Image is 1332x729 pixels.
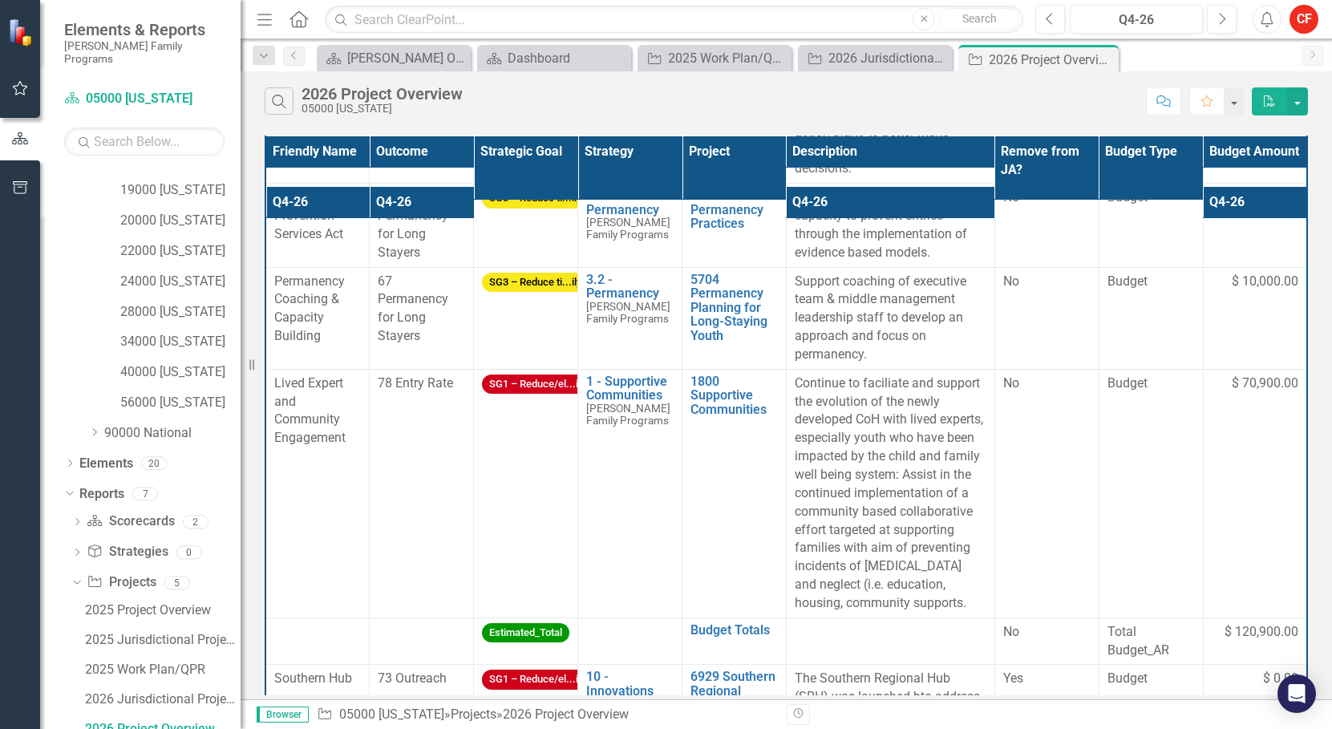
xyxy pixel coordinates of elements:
a: 20000 [US_STATE] [120,212,241,230]
span: No [1003,624,1019,639]
a: 2025 Jurisdictional Projects Assessment [81,627,241,653]
span: Family First Prevention Services Act [274,189,343,241]
span: No [1003,273,1019,289]
span: 78 Entry Rate [378,375,453,391]
span: Lived Expert and Community Engagement [274,375,346,446]
span: 67 Permanency for Long Stayers [378,189,448,260]
div: 2025 Work Plan/QPR [668,48,787,68]
span: Budget [1107,670,1195,688]
div: 2026 Project Overview [989,50,1115,70]
a: 34000 [US_STATE] [120,333,241,351]
img: ClearPoint Strategy [7,17,38,47]
div: 2026 Project Overview [302,85,463,103]
span: Browser [257,707,309,723]
span: SG1 – Reduce/el...ion [482,375,597,395]
div: 5 [164,576,190,589]
span: [PERSON_NAME] Family Programs [586,402,670,427]
a: 56000 [US_STATE] [120,394,241,412]
span: $ 10,000.00 [1232,273,1298,291]
a: 2025 Work Plan/QPR [81,657,241,682]
a: Budget Totals [690,623,778,638]
div: Dashboard [508,48,627,68]
a: Projects [451,707,496,722]
a: 1 - Supportive Communities [586,375,674,403]
span: Estimated_Total [482,623,569,643]
a: Scorecards [87,512,174,531]
span: [PERSON_NAME] Family Programs [586,216,670,241]
a: 6703 Permanency Practices [690,188,778,231]
div: 2025 Work Plan/QPR [85,662,241,677]
span: No [1003,375,1019,391]
a: 1800 Supportive Communities [690,375,778,417]
div: » » [317,706,775,724]
a: 24000 [US_STATE] [120,273,241,291]
a: 40000 [US_STATE] [120,363,241,382]
span: Yes [1003,670,1023,686]
input: Search Below... [64,128,225,156]
a: Strategies [87,543,168,561]
input: Search ClearPoint... [325,6,1023,34]
div: 2 [183,515,209,529]
a: 28000 [US_STATE] [120,303,241,322]
span: 67 Permanency for Long Stayers [378,273,448,344]
a: 05000 [US_STATE] [64,90,225,108]
div: Q4-26 [1075,10,1197,30]
div: 20 [141,456,167,470]
span: Total Budget_AR [1107,623,1195,660]
a: [PERSON_NAME] Overview [321,48,467,68]
span: $ 120,900.00 [1225,623,1298,642]
p: Support coaching of executive team & middle management leadership staff to develop an approach an... [795,273,986,364]
div: Open Intercom Messenger [1277,674,1316,713]
span: SG3 – Reduce ti...ily [482,273,589,293]
span: Budget [1107,273,1195,291]
a: 2025 Project Overview [81,597,241,623]
div: 2026 Jurisdictional Projects Assessment [85,692,241,707]
button: Search [939,8,1019,30]
button: CF [1289,5,1318,34]
div: 7 [132,487,158,500]
a: 2025 Work Plan/QPR [642,48,787,68]
a: 22000 [US_STATE] [120,242,241,261]
small: [PERSON_NAME] Family Programs [64,39,225,66]
span: Budget [1107,375,1195,393]
a: 3.2 - Permanency [586,273,674,301]
span: 73 Outreach [378,670,447,686]
div: 0 [176,545,202,559]
a: 19000 [US_STATE] [120,181,241,200]
a: 2026 Jurisdictional Projects Assessment [81,686,241,712]
a: 90000 National [104,424,241,443]
div: [PERSON_NAME] Overview [347,48,467,68]
span: [PERSON_NAME] Family Programs [586,300,670,325]
a: Elements [79,455,133,473]
a: 10 - Innovations [586,670,674,698]
div: 2025 Project Overview [85,603,241,618]
span: $ 0.00 [1263,670,1298,688]
span: $ 70,900.00 [1232,375,1298,393]
span: Elements & Reports [64,20,225,39]
a: Dashboard [481,48,627,68]
span: Permanency Coaching & Capacity Building [274,273,345,344]
p: FFPSA: Strengthen system capacity to prevent entries through the implementation of evidence based... [795,188,986,261]
a: 2026 Jurisdictional Projects Assessment [802,48,948,68]
a: Projects [87,573,156,592]
a: 05000 [US_STATE] [339,707,444,722]
div: 05000 [US_STATE] [302,103,463,115]
div: 2026 Jurisdictional Projects Assessment [828,48,948,68]
span: SG1 – Reduce/el...ion [482,670,597,690]
div: 2026 Project Overview [503,707,629,722]
a: 6929 Southern Regional Approach [690,670,778,712]
a: Reports [79,485,124,504]
span: Search [962,12,997,25]
a: 3.2 - Permanency [586,188,674,217]
a: 5704 Permanency Planning for Long-Staying Youth [690,273,778,343]
p: Continue to faciliate and support the evolution of the newly developed CoH with lived experts, es... [795,375,986,613]
div: 2025 Jurisdictional Projects Assessment [85,633,241,647]
button: Q4-26 [1070,5,1203,34]
span: Southern Hub [274,670,352,686]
